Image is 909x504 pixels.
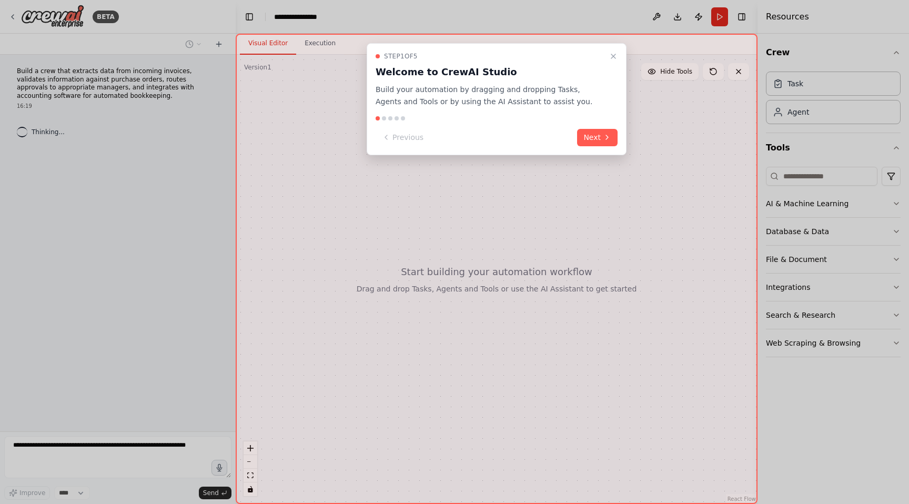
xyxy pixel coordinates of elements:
[376,65,605,79] h3: Welcome to CrewAI Studio
[376,129,430,146] button: Previous
[242,9,257,24] button: Hide left sidebar
[384,52,418,61] span: Step 1 of 5
[577,129,618,146] button: Next
[607,50,620,63] button: Close walkthrough
[376,84,605,108] p: Build your automation by dragging and dropping Tasks, Agents and Tools or by using the AI Assista...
